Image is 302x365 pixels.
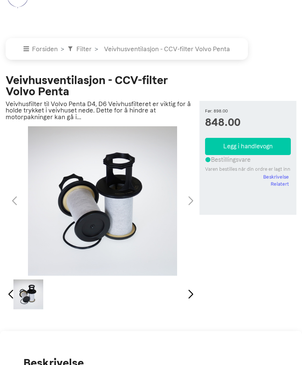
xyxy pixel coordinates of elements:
div: 1 / 1 [6,279,51,309]
a: Forsiden [23,45,58,53]
div: 1 / 1 [6,126,199,276]
p: Veivhusfilter til Volvo Penta D4, D6 Veivhusfilteret er viktig for å holde trykket i veivhuset ne... [6,101,199,120]
a: Relatert [271,180,289,188]
a: Beskrivelse [263,173,289,181]
small: Før: 898.00 [205,108,291,115]
nav: breadcrumb [6,38,296,60]
small: Varen bestilles når din ordre er lagt inn [205,166,290,172]
a: Veivhusventilasjon - CCV-filter Volvo Penta [101,45,230,53]
div: Previous slide [6,286,16,303]
div: Bestillingsvare [205,155,291,173]
h2: Veivhusventilasjon - CCV-filter Volvo Penta [6,75,199,97]
div: Next slide [186,286,196,303]
a: Filter [67,45,92,53]
button: Legg i handlevogn [205,138,291,155]
span: 848.00 [205,115,291,130]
